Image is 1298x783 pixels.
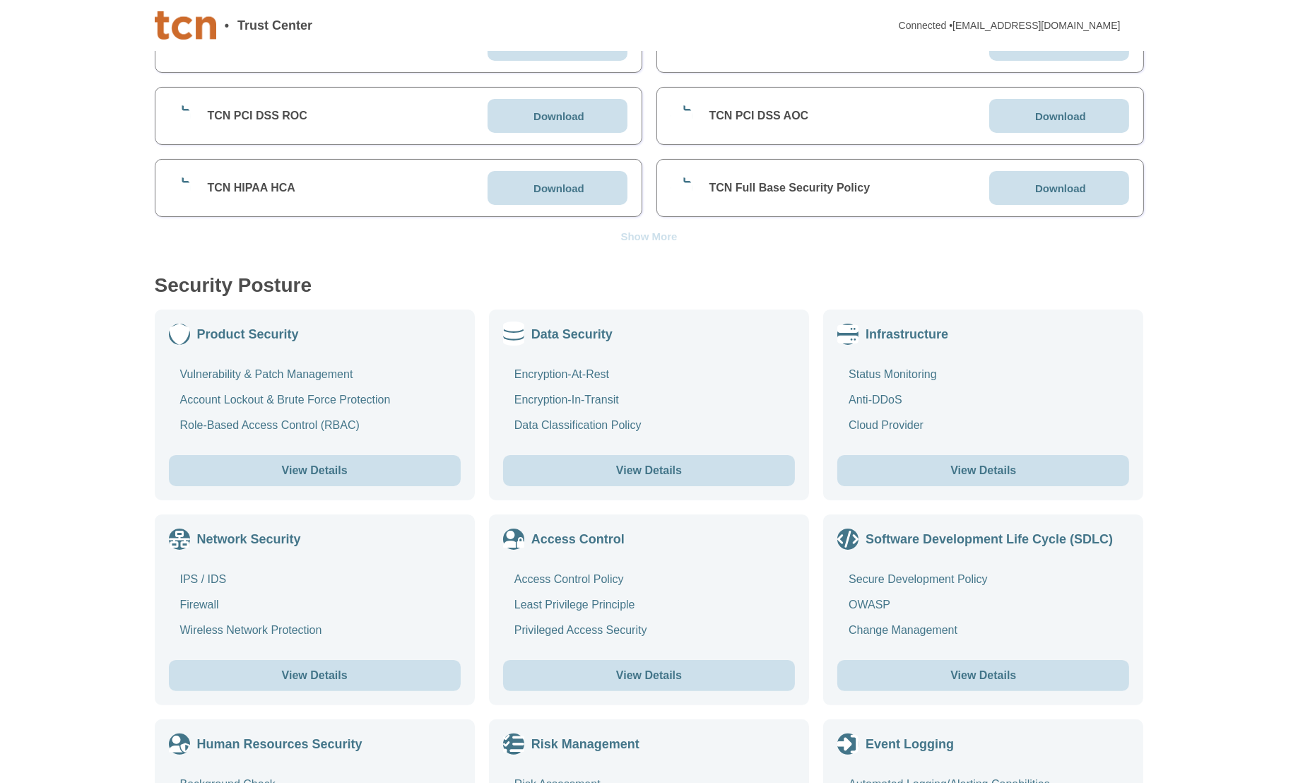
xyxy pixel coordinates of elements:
div: Least Privilege Principle [514,598,635,612]
div: OWASP [849,598,890,612]
p: Download [533,183,584,194]
div: Show More [620,231,677,242]
div: Vulnerability & Patch Management [180,367,353,382]
div: TCN PCI DSS ROC [208,109,307,123]
div: Encryption-In-Transit [514,393,619,407]
div: Human Resources Security [197,737,362,751]
div: Encryption-At-Rest [514,367,609,382]
div: Status Monitoring [849,367,937,382]
img: Company Banner [155,11,216,40]
div: Event Logging [866,737,954,751]
div: Infrastructure [866,327,948,341]
div: Data Classification Policy [514,418,642,432]
p: Download [1035,183,1086,194]
div: TCN Full Base Security Policy [709,181,871,195]
div: TCN PCI DSS AOC [709,109,809,123]
div: Secure Development Policy [849,572,988,587]
button: View Details [503,660,795,691]
div: Privileged Access Security [514,623,647,637]
div: Firewall [180,598,219,612]
span: • [225,19,229,32]
div: Cloud Provider [849,418,924,432]
div: Anti-DDoS [849,393,902,407]
div: Access Control Policy [514,572,624,587]
button: View Details [503,455,795,486]
div: IPS / IDS [180,572,227,587]
div: Role-Based Access Control (RBAC) [180,418,360,432]
div: Risk Management [531,737,639,751]
div: Access Control [531,532,625,546]
button: View Details [837,455,1129,486]
div: Connected • [EMAIL_ADDRESS][DOMAIN_NAME] [899,20,1121,30]
button: View Details [837,660,1129,691]
div: Security Posture [155,276,312,295]
div: Network Security [197,532,301,546]
p: Download [533,111,584,122]
div: Product Security [197,327,299,341]
div: Wireless Network Protection [180,623,322,637]
button: View Details [169,660,461,691]
div: Software Development Life Cycle (SDLC) [866,532,1113,546]
button: View Details [169,455,461,486]
div: Data Security [531,327,613,341]
p: Download [1035,111,1086,122]
span: Trust Center [237,19,312,32]
div: Change Management [849,623,957,637]
div: TCN HIPAA HCA [208,181,295,195]
div: Account Lockout & Brute Force Protection [180,393,391,407]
